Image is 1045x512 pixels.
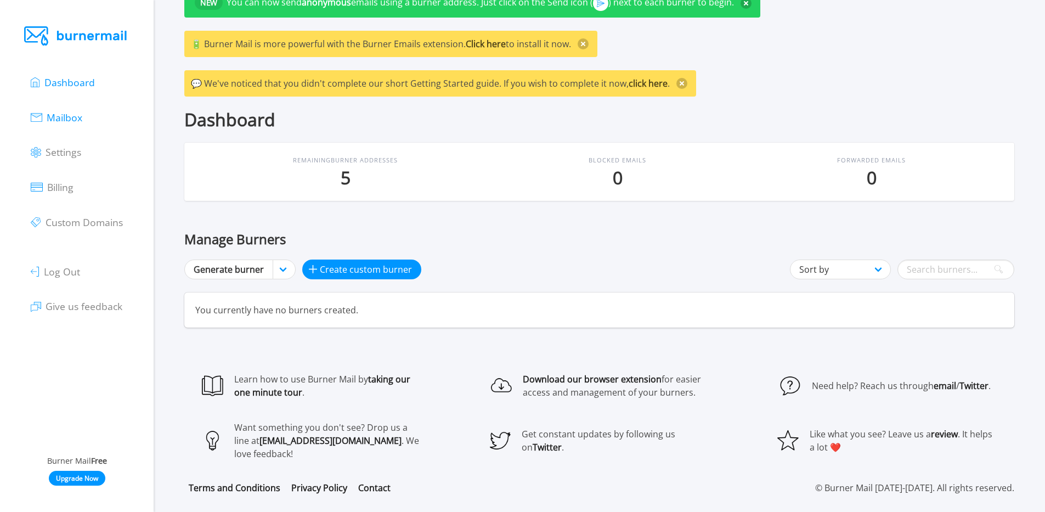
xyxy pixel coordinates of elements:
a: Download our browser extension [523,373,662,385]
a: Generate burner [184,260,273,279]
div: Learn how to use Burner Mail by . [234,373,421,399]
p: 5 [293,168,398,188]
a: email [934,380,956,392]
img: icons8-idea-100-2de0fe126e52df7f4af7f9fa62da8e00.png [202,430,223,451]
span: Give us feedback [46,300,122,313]
a: Twitter [959,380,988,392]
a: Log Out [31,263,80,279]
span: Dashboard [44,76,95,89]
a: Dashboard [31,74,95,89]
img: icons8-ask-question-100-15dc9075e80f124d36f661c2d0906ec8.png [779,375,801,396]
a: taking our one minute tour [234,373,410,398]
a: Contact [358,482,391,494]
p: © Burner Mail [DATE]-[DATE]. All rights reserved. [815,481,1014,494]
div: for easier access and management of your burners. [523,373,710,399]
div: Manage Burners [184,232,1014,246]
img: icons8-star-100-a17578cdf9757b04fca523f4e8098ff5.png [777,430,799,451]
a: click here [629,77,668,89]
span: Custom Domains [46,216,123,229]
p: Remaining Burner Addresses [293,156,398,165]
input: Search burners... [897,260,1014,279]
img: icon_add-92b43b69832b87d5bf26ecc9c58aafb8.svg [309,265,317,273]
span: 💬 We've noticed that you didn't complete our short Getting Started guide. If you wish to complete... [191,77,670,89]
img: Icon billing [31,183,42,192]
div: Want something you don't see? Drop us a line at . We love feedback! [234,421,421,460]
strong: Free [91,455,107,466]
div: Dashboard [184,110,1014,130]
div: Burner Mail [13,455,140,467]
a: Custom Domains [31,214,122,229]
p: 0 [837,168,906,188]
img: Icon mail [31,113,42,122]
span: Mailbox [47,111,82,124]
a: Click here [466,38,506,50]
img: icons8-twitter-100-57797905a28bfa9683ec03ecd305cb77.png [490,430,511,451]
a: Terms and Conditions [189,482,280,494]
p: You currently have no burners created. [184,292,1014,328]
p: Forwarded Emails [837,156,906,165]
span: Log Out [44,265,80,278]
a: review [931,428,958,440]
img: Icon chat [31,302,41,312]
a: Upgrade Now [49,471,105,486]
span: Billing [47,181,74,194]
div: Like what you see? Leave us a . It helps a lot ❤️ [810,427,997,454]
img: Icon tag [31,217,41,227]
p: Blocked Emails [589,156,646,165]
a: Privacy Policy [291,482,347,494]
a: Billing [31,179,74,194]
img: Burner Mail [24,26,129,46]
span: 🔋️ Burner Mail is more powerful with the Burner Emails extension. to install it now. [191,38,571,50]
img: Icon settings [31,147,41,157]
a: Twitter [533,441,562,453]
button: Create custom burner [302,260,421,279]
a: [EMAIL_ADDRESS][DOMAIN_NAME] [259,435,402,447]
div: Get constant updates by following us on . [522,427,709,454]
span: Settings [46,145,81,159]
img: icons8-literature-100-56b72e2e8b98fcde1aab65ae84d36108.png [202,375,223,396]
span: Create custom burner [320,263,412,276]
a: Mailbox [31,109,82,125]
img: Icon dashboard [31,77,39,87]
img: Icon logout [31,267,39,277]
a: Settings [31,144,81,159]
p: 0 [589,168,646,188]
img: icons8-download-from-the-cloud-100-6af915b6c5205542d6bebb92ad4b445b.png [491,375,512,396]
div: Need help? Reach us through / . [812,379,991,392]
